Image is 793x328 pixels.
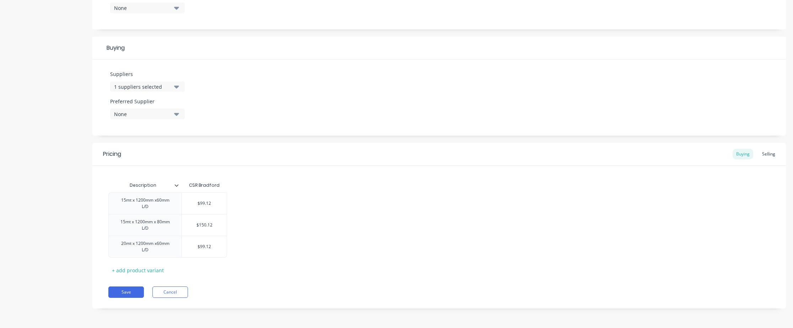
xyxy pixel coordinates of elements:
[112,217,179,233] div: 15mt x 1200mm x 80mm L/D
[112,196,179,211] div: 15mt x 1200mm x60mm L/D
[114,4,171,12] div: None
[108,214,227,236] div: 15mt x 1200mm x 80mm L/D$150.12
[108,286,144,298] button: Save
[110,81,185,92] button: 1 suppliers selected
[759,149,779,159] div: Selling
[182,216,227,234] div: $150.12
[108,192,227,214] div: 15mt x 1200mm x60mm L/D$99.12
[114,110,171,118] div: None
[108,176,177,194] div: Description
[110,70,185,78] label: Suppliers
[114,83,171,91] div: 1 suppliers selected
[110,98,185,105] label: Preferred Supplier
[92,37,786,60] div: Buying
[110,109,185,119] button: None
[182,195,227,212] div: $99.12
[110,2,185,13] button: None
[108,236,227,258] div: 20mt x 1200mm x60mm L/D$99.12
[733,149,753,159] div: Buying
[112,239,179,255] div: 20mt x 1200mm x60mm L/D
[103,150,121,158] div: Pricing
[182,238,227,256] div: $99.12
[152,286,188,298] button: Cancel
[108,178,182,192] div: Description
[189,182,220,188] div: CSR Bradford
[108,265,167,276] div: + add product variant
